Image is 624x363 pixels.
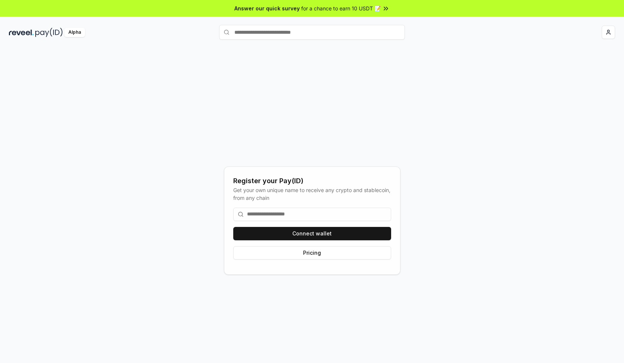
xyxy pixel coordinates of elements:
[233,227,391,240] button: Connect wallet
[233,186,391,202] div: Get your own unique name to receive any crypto and stablecoin, from any chain
[233,176,391,186] div: Register your Pay(ID)
[234,4,300,12] span: Answer our quick survey
[233,246,391,260] button: Pricing
[64,28,85,37] div: Alpha
[35,28,63,37] img: pay_id
[301,4,381,12] span: for a chance to earn 10 USDT 📝
[9,28,34,37] img: reveel_dark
